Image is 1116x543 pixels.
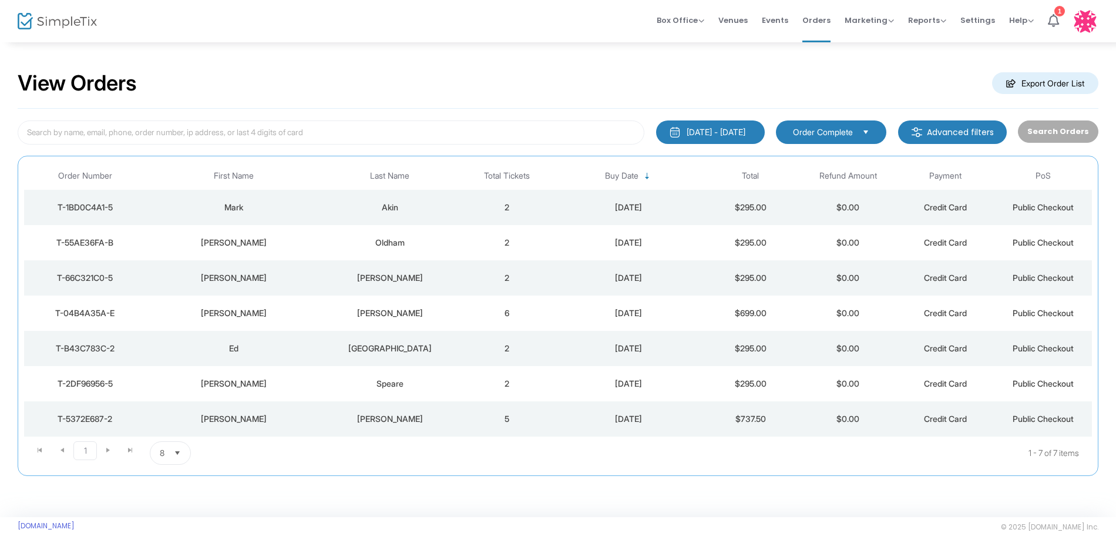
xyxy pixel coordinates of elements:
[324,237,455,249] div: Oldham
[762,5,788,35] span: Events
[27,413,143,425] div: T-5372E687-2
[149,237,319,249] div: Samuel
[559,378,699,390] div: 10/10/2025
[27,202,143,213] div: T-1BD0C4A1-5
[324,307,455,319] div: Cochran
[799,366,897,401] td: $0.00
[324,343,455,354] div: Nottingham
[18,71,137,96] h2: View Orders
[924,202,967,212] span: Credit Card
[1013,308,1074,318] span: Public Checkout
[214,171,254,181] span: First Name
[160,447,164,459] span: 8
[718,5,748,35] span: Venues
[458,190,556,225] td: 2
[458,162,556,190] th: Total Tickets
[18,120,644,145] input: Search by name, email, phone, order number, ip address, or last 4 digits of card
[27,237,143,249] div: T-55AE36FA-B
[27,343,143,354] div: T-B43C783C-2
[924,378,967,388] span: Credit Card
[1013,237,1074,247] span: Public Checkout
[149,413,319,425] div: Portia
[924,237,967,247] span: Credit Card
[1013,414,1074,424] span: Public Checkout
[908,15,946,26] span: Reports
[458,296,556,331] td: 6
[793,126,853,138] span: Order Complete
[559,413,699,425] div: 10/10/2025
[858,126,874,139] button: Select
[1009,15,1034,26] span: Help
[149,378,319,390] div: Janet
[324,272,455,284] div: Cole
[799,401,897,437] td: $0.00
[799,331,897,366] td: $0.00
[559,272,699,284] div: 10/12/2025
[924,308,967,318] span: Credit Card
[458,331,556,366] td: 2
[58,171,112,181] span: Order Number
[669,126,681,138] img: monthly
[1054,6,1065,16] div: 1
[924,414,967,424] span: Credit Card
[458,260,556,296] td: 2
[992,72,1098,94] m-button: Export Order List
[27,272,143,284] div: T-66C321C0-5
[656,120,765,144] button: [DATE] - [DATE]
[1013,202,1074,212] span: Public Checkout
[802,5,831,35] span: Orders
[799,296,897,331] td: $0.00
[559,307,699,319] div: 10/11/2025
[643,172,652,181] span: Sortable
[324,202,455,213] div: Akin
[73,441,97,460] span: Page 1
[308,441,1079,465] kendo-pager-info: 1 - 7 of 7 items
[458,366,556,401] td: 2
[458,401,556,437] td: 5
[1013,343,1074,353] span: Public Checkout
[702,331,799,366] td: $295.00
[559,343,699,354] div: 10/11/2025
[702,366,799,401] td: $295.00
[149,307,319,319] div: Haley
[149,272,319,284] div: Amelia
[702,190,799,225] td: $295.00
[458,225,556,260] td: 2
[18,521,75,531] a: [DOMAIN_NAME]
[911,126,923,138] img: filter
[27,307,143,319] div: T-04B4A35A-E
[702,225,799,260] td: $295.00
[324,378,455,390] div: Speare
[1013,378,1074,388] span: Public Checkout
[924,343,967,353] span: Credit Card
[799,260,897,296] td: $0.00
[559,202,699,213] div: 10/12/2025
[559,237,699,249] div: 10/12/2025
[702,401,799,437] td: $737.50
[1001,522,1098,532] span: © 2025 [DOMAIN_NAME] Inc.
[702,260,799,296] td: $295.00
[924,273,967,283] span: Credit Card
[702,162,799,190] th: Total
[1013,273,1074,283] span: Public Checkout
[687,126,745,138] div: [DATE] - [DATE]
[799,225,897,260] td: $0.00
[169,442,186,464] button: Select
[324,413,455,425] div: Gonzalez
[960,5,995,35] span: Settings
[929,171,962,181] span: Payment
[24,162,1092,437] div: Data table
[845,15,894,26] span: Marketing
[702,296,799,331] td: $699.00
[1036,171,1051,181] span: PoS
[149,343,319,354] div: Ed
[657,15,704,26] span: Box Office
[799,190,897,225] td: $0.00
[370,171,409,181] span: Last Name
[27,378,143,390] div: T-2DF96956-5
[605,171,638,181] span: Buy Date
[799,162,897,190] th: Refund Amount
[898,120,1007,144] m-button: Advanced filters
[149,202,319,213] div: Mark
